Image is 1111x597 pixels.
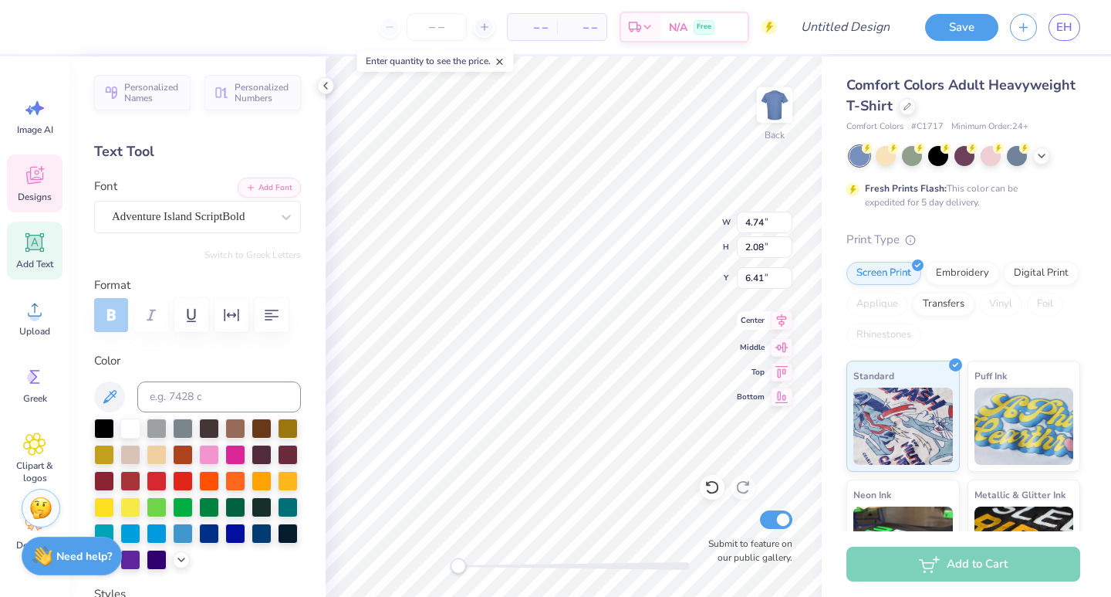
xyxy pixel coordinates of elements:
[137,382,301,412] input: e.g. 7428 c
[765,128,785,142] div: Back
[846,262,921,285] div: Screen Print
[94,352,301,370] label: Color
[979,293,1022,316] div: Vinyl
[974,507,1074,584] img: Metallic & Glitter Ink
[853,507,953,584] img: Neon Ink
[737,391,765,403] span: Bottom
[566,19,597,36] span: – –
[9,460,60,484] span: Clipart & logos
[789,12,902,42] input: Untitled Design
[974,388,1074,465] img: Puff Ink
[759,90,790,120] img: Back
[94,276,301,294] label: Format
[853,388,953,465] img: Standard
[18,191,52,203] span: Designs
[238,178,301,198] button: Add Font
[846,324,921,347] div: Rhinestones
[700,537,792,565] label: Submit to feature on our public gallery.
[16,258,53,270] span: Add Text
[124,82,181,103] span: Personalized Names
[865,182,947,195] strong: Fresh Prints Flash:
[737,366,765,378] span: Top
[204,249,301,261] button: Switch to Greek Letters
[19,325,50,338] span: Upload
[1056,19,1072,36] span: EH
[407,13,467,41] input: – –
[974,368,1007,384] span: Puff Ink
[23,392,47,405] span: Greek
[16,539,53,551] span: Decorate
[669,19,687,36] span: N/A
[911,120,944,134] span: # C1717
[737,341,765,354] span: Middle
[94,141,301,162] div: Text Tool
[1004,262,1079,285] div: Digital Print
[925,14,998,41] button: Save
[737,314,765,327] span: Center
[846,120,903,134] span: Comfort Colors
[697,22,711,32] span: Free
[235,82,292,103] span: Personalized Numbers
[94,178,117,195] label: Font
[926,262,999,285] div: Embroidery
[865,181,1055,209] div: This color can be expedited for 5 day delivery.
[1049,14,1080,41] a: EH
[846,293,908,316] div: Applique
[913,293,974,316] div: Transfers
[846,231,1080,249] div: Print Type
[451,558,466,574] div: Accessibility label
[204,75,301,110] button: Personalized Numbers
[853,487,891,503] span: Neon Ink
[853,368,894,384] span: Standard
[1027,293,1063,316] div: Foil
[357,50,514,72] div: Enter quantity to see the price.
[951,120,1028,134] span: Minimum Order: 24 +
[846,76,1076,115] span: Comfort Colors Adult Heavyweight T-Shirt
[17,124,53,136] span: Image AI
[94,75,191,110] button: Personalized Names
[517,19,548,36] span: – –
[56,549,112,564] strong: Need help?
[974,487,1065,503] span: Metallic & Glitter Ink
